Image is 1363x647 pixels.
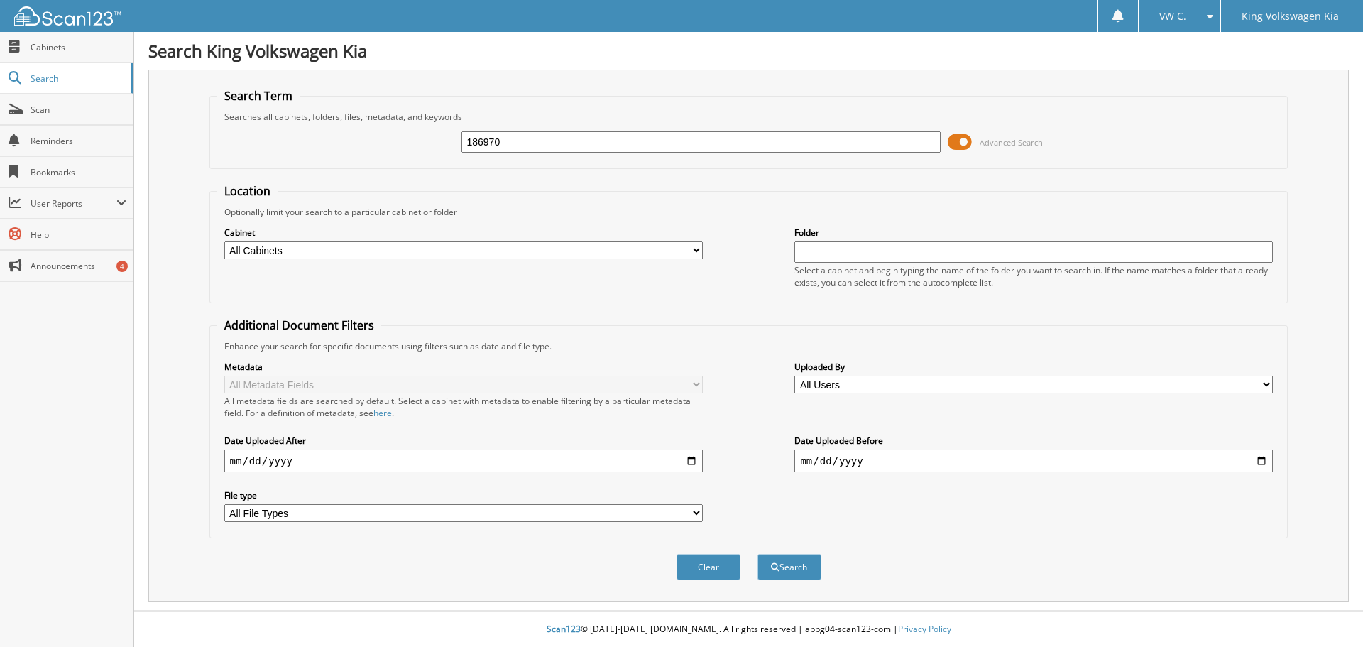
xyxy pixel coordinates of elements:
button: Clear [677,554,740,580]
label: File type [224,489,703,501]
label: Date Uploaded After [224,435,703,447]
legend: Search Term [217,88,300,104]
label: Cabinet [224,227,703,239]
span: Announcements [31,260,126,272]
label: Folder [794,227,1273,239]
span: Scan123 [547,623,581,635]
div: 4 [116,261,128,272]
span: Advanced Search [980,137,1043,148]
div: Optionally limit your search to a particular cabinet or folder [217,206,1281,218]
legend: Location [217,183,278,199]
div: Enhance your search for specific documents using filters such as date and file type. [217,340,1281,352]
label: Date Uploaded Before [794,435,1273,447]
input: end [794,450,1273,472]
span: Cabinets [31,41,126,53]
span: Reminders [31,135,126,147]
a: here [373,407,392,419]
legend: Additional Document Filters [217,317,381,333]
span: Help [31,229,126,241]
img: scan123-logo-white.svg [14,6,121,26]
span: User Reports [31,197,116,210]
span: Search [31,72,124,85]
div: © [DATE]-[DATE] [DOMAIN_NAME]. All rights reserved | appg04-scan123-com | [134,612,1363,647]
input: start [224,450,703,472]
span: Bookmarks [31,166,126,178]
iframe: Chat Widget [1292,579,1363,647]
div: All metadata fields are searched by default. Select a cabinet with metadata to enable filtering b... [224,395,703,419]
span: VW C. [1159,12,1186,21]
div: Searches all cabinets, folders, files, metadata, and keywords [217,111,1281,123]
h1: Search King Volkswagen Kia [148,39,1349,62]
a: Privacy Policy [898,623,951,635]
div: Select a cabinet and begin typing the name of the folder you want to search in. If the name match... [794,264,1273,288]
label: Metadata [224,361,703,373]
label: Uploaded By [794,361,1273,373]
button: Search [757,554,821,580]
span: King Volkswagen Kia [1242,12,1339,21]
span: Scan [31,104,126,116]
